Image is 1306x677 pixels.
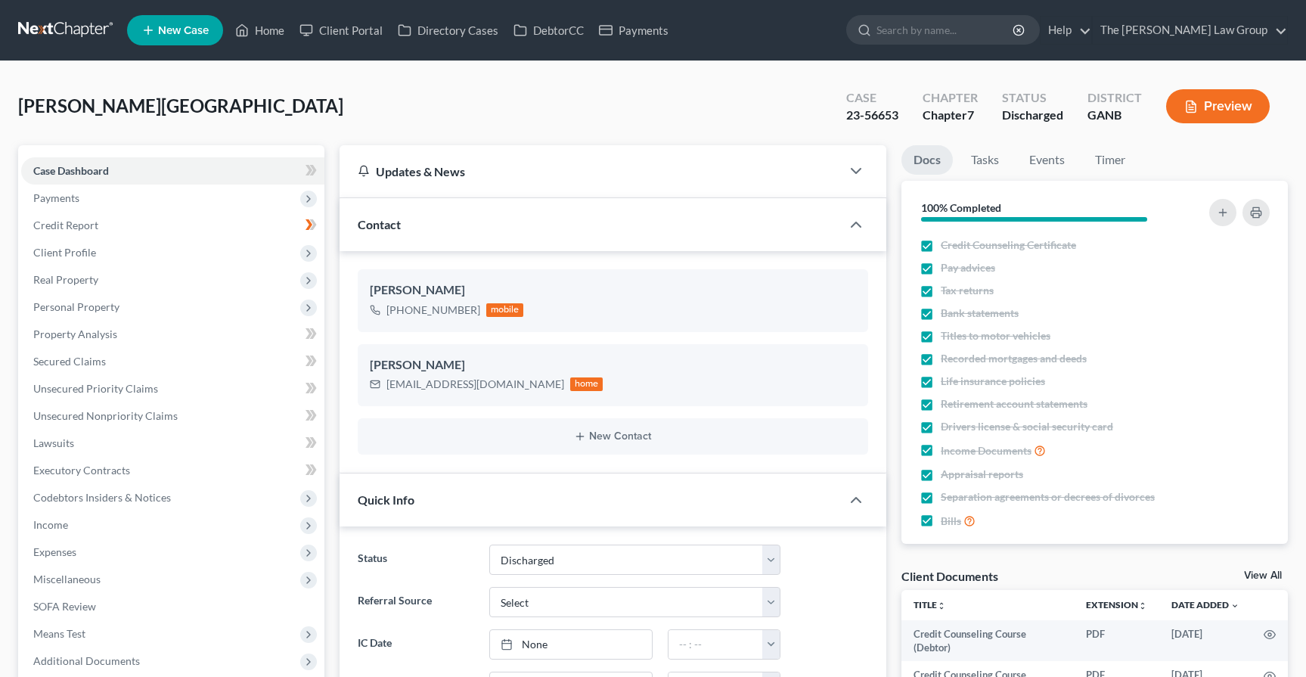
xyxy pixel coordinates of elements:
[1086,599,1147,610] a: Extensionunfold_more
[669,630,763,659] input: -- : --
[350,629,482,660] label: IC Date
[1087,107,1142,124] div: GANB
[490,630,653,659] a: None
[1171,599,1239,610] a: Date Added expand_more
[358,163,823,179] div: Updates & News
[1074,620,1159,662] td: PDF
[941,351,1087,366] span: Recorded mortgages and deeds
[923,107,978,124] div: Chapter
[941,514,961,529] span: Bills
[901,145,953,175] a: Docs
[33,545,76,558] span: Expenses
[228,17,292,44] a: Home
[33,300,119,313] span: Personal Property
[1002,89,1063,107] div: Status
[33,573,101,585] span: Miscellaneous
[921,201,1001,214] strong: 100% Completed
[21,212,324,239] a: Credit Report
[846,89,898,107] div: Case
[21,402,324,430] a: Unsecured Nonpriority Claims
[901,568,998,584] div: Client Documents
[386,303,480,318] div: [PHONE_NUMBER]
[33,654,140,667] span: Additional Documents
[390,17,506,44] a: Directory Cases
[21,321,324,348] a: Property Analysis
[158,25,209,36] span: New Case
[33,491,171,504] span: Codebtors Insiders & Notices
[570,377,603,391] div: home
[33,409,178,422] span: Unsecured Nonpriority Claims
[21,457,324,484] a: Executory Contracts
[350,545,482,575] label: Status
[967,107,974,122] span: 7
[33,382,158,395] span: Unsecured Priority Claims
[33,436,74,449] span: Lawsuits
[21,593,324,620] a: SOFA Review
[1230,601,1239,610] i: expand_more
[33,627,85,640] span: Means Test
[1083,145,1137,175] a: Timer
[1093,17,1287,44] a: The [PERSON_NAME] Law Group
[21,348,324,375] a: Secured Claims
[941,467,1023,482] span: Appraisal reports
[33,246,96,259] span: Client Profile
[33,219,98,231] span: Credit Report
[941,443,1031,458] span: Income Documents
[370,281,856,300] div: [PERSON_NAME]
[33,273,98,286] span: Real Property
[292,17,390,44] a: Client Portal
[901,620,1074,662] td: Credit Counseling Course (Debtor)
[21,157,324,185] a: Case Dashboard
[33,164,109,177] span: Case Dashboard
[941,328,1050,343] span: Titles to motor vehicles
[21,430,324,457] a: Lawsuits
[358,217,401,231] span: Contact
[1087,89,1142,107] div: District
[370,430,856,443] button: New Contact
[941,396,1087,411] span: Retirement account statements
[33,328,117,340] span: Property Analysis
[1166,89,1270,123] button: Preview
[941,260,995,275] span: Pay advices
[33,355,106,368] span: Secured Claims
[1244,570,1282,581] a: View All
[941,306,1019,321] span: Bank statements
[959,145,1011,175] a: Tasks
[370,356,856,374] div: [PERSON_NAME]
[941,489,1155,505] span: Separation agreements or decrees of divorces
[1002,107,1063,124] div: Discharged
[350,587,482,617] label: Referral Source
[941,283,994,298] span: Tax returns
[33,464,130,477] span: Executory Contracts
[1159,620,1252,662] td: [DATE]
[21,375,324,402] a: Unsecured Priority Claims
[941,419,1113,434] span: Drivers license & social security card
[941,374,1045,389] span: Life insurance policies
[941,238,1076,253] span: Credit Counseling Certificate
[506,17,591,44] a: DebtorCC
[1017,145,1077,175] a: Events
[876,16,1015,44] input: Search by name...
[358,492,414,507] span: Quick Info
[591,17,676,44] a: Payments
[846,107,898,124] div: 23-56653
[937,601,946,610] i: unfold_more
[33,518,68,531] span: Income
[18,95,343,116] span: [PERSON_NAME][GEOGRAPHIC_DATA]
[923,89,978,107] div: Chapter
[1138,601,1147,610] i: unfold_more
[33,600,96,613] span: SOFA Review
[33,191,79,204] span: Payments
[386,377,564,392] div: [EMAIL_ADDRESS][DOMAIN_NAME]
[486,303,524,317] div: mobile
[914,599,946,610] a: Titleunfold_more
[1041,17,1091,44] a: Help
